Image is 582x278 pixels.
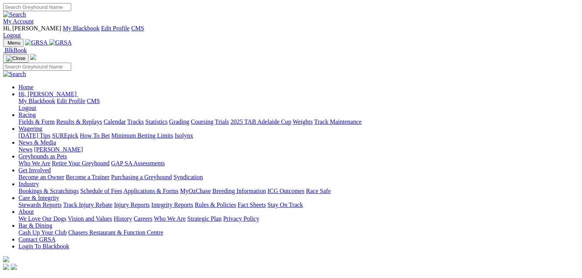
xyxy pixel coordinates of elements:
[18,98,579,112] div: Hi, [PERSON_NAME]
[18,91,77,97] span: Hi, [PERSON_NAME]
[169,118,189,125] a: Grading
[114,201,150,208] a: Injury Reports
[68,215,112,222] a: Vision and Values
[68,229,163,236] a: Chasers Restaurant & Function Centre
[133,215,152,222] a: Careers
[111,160,165,166] a: GAP SA Assessments
[18,153,67,160] a: Greyhounds as Pets
[111,132,173,139] a: Minimum Betting Limits
[18,84,33,90] a: Home
[175,132,193,139] a: Isolynx
[63,25,100,32] a: My Blackbook
[18,112,36,118] a: Racing
[145,118,168,125] a: Statistics
[18,215,579,222] div: About
[187,215,222,222] a: Strategic Plan
[18,195,59,201] a: Care & Integrity
[5,47,27,53] span: BlkBook
[3,11,26,18] img: Search
[18,243,69,250] a: Login To Blackbook
[18,132,50,139] a: [DATE] Tips
[212,188,266,194] a: Breeding Information
[151,201,193,208] a: Integrity Reports
[18,98,55,104] a: My Blackbook
[3,39,23,47] button: Toggle navigation
[180,188,211,194] a: MyOzChase
[18,215,66,222] a: We Love Our Dogs
[18,208,34,215] a: About
[18,105,36,111] a: Logout
[123,188,178,194] a: Applications & Forms
[18,139,56,146] a: News & Media
[87,98,100,104] a: CMS
[6,55,25,62] img: Close
[18,125,42,132] a: Wagering
[3,25,61,32] span: Hi, [PERSON_NAME]
[56,118,102,125] a: Results & Replays
[195,201,236,208] a: Rules & Policies
[11,264,17,270] img: twitter.svg
[3,63,71,71] input: Search
[18,146,579,153] div: News & Media
[3,264,9,270] img: facebook.svg
[18,188,78,194] a: Bookings & Scratchings
[18,160,50,166] a: Who We Are
[3,25,579,39] div: My Account
[3,256,9,262] img: logo-grsa-white.png
[230,118,291,125] a: 2025 TAB Adelaide Cup
[52,160,110,166] a: Retire Your Greyhound
[18,236,55,243] a: Contact GRSA
[127,118,144,125] a: Tracks
[3,3,71,11] input: Search
[131,25,144,32] a: CMS
[191,118,213,125] a: Coursing
[3,47,27,53] a: BlkBook
[3,54,28,63] button: Toggle navigation
[66,174,110,180] a: Become a Trainer
[293,118,313,125] a: Weights
[3,32,21,38] a: Logout
[18,201,62,208] a: Stewards Reports
[18,132,579,139] div: Wagering
[18,201,579,208] div: Care & Integrity
[306,188,330,194] a: Race Safe
[267,188,304,194] a: ICG Outcomes
[18,160,579,167] div: Greyhounds as Pets
[18,222,52,229] a: Bar & Dining
[52,132,78,139] a: SUREpick
[18,229,67,236] a: Cash Up Your Club
[18,181,39,187] a: Industry
[267,201,303,208] a: Stay On Track
[18,174,579,181] div: Get Involved
[18,146,32,153] a: News
[3,71,26,78] img: Search
[80,132,110,139] a: How To Bet
[34,146,83,153] a: [PERSON_NAME]
[314,118,362,125] a: Track Maintenance
[18,174,64,180] a: Become an Owner
[111,174,172,180] a: Purchasing a Greyhound
[3,18,34,25] a: My Account
[154,215,186,222] a: Who We Are
[49,39,72,46] img: GRSA
[30,54,36,60] img: logo-grsa-white.png
[223,215,259,222] a: Privacy Policy
[63,201,112,208] a: Track Injury Rebate
[238,201,266,208] a: Fact Sheets
[113,215,132,222] a: History
[18,118,55,125] a: Fields & Form
[57,98,85,104] a: Edit Profile
[173,174,203,180] a: Syndication
[18,188,579,195] div: Industry
[215,118,229,125] a: Trials
[8,40,20,46] span: Menu
[18,118,579,125] div: Racing
[103,118,126,125] a: Calendar
[18,229,579,236] div: Bar & Dining
[18,91,78,97] a: Hi, [PERSON_NAME]
[101,25,130,32] a: Edit Profile
[80,188,122,194] a: Schedule of Fees
[18,167,51,173] a: Get Involved
[25,39,48,46] img: GRSA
